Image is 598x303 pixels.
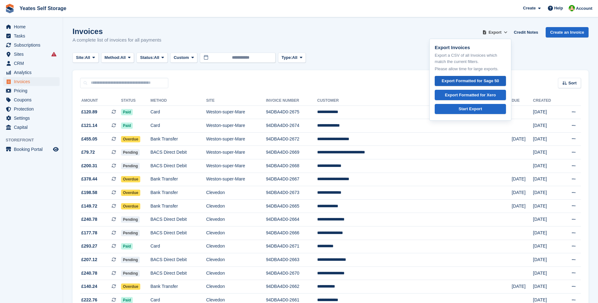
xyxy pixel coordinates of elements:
[266,266,317,280] td: 94DBA4D0-2670
[266,226,317,240] td: 94DBA4D0-2666
[121,123,133,129] span: Paid
[533,213,561,226] td: [DATE]
[3,114,60,123] a: menu
[266,199,317,213] td: 94DBA4D0-2665
[292,54,298,61] span: All
[150,159,206,173] td: BACS Direct Debit
[101,53,134,63] button: Method: All
[3,31,60,40] a: menu
[512,173,533,186] td: [DATE]
[206,146,266,159] td: Weston-super-Mare
[121,203,140,209] span: Overdue
[14,95,52,104] span: Coupons
[459,106,482,112] div: Start Export
[150,132,206,146] td: Bank Transfer
[3,145,60,154] a: menu
[206,280,266,294] td: Clevedon
[14,41,52,49] span: Subscriptions
[150,173,206,186] td: Bank Transfer
[576,5,592,12] span: Account
[14,86,52,95] span: Pricing
[150,96,206,106] th: Method
[121,257,140,263] span: Pending
[278,53,306,63] button: Type: All
[121,243,133,249] span: Paid
[206,213,266,226] td: Clevedon
[266,213,317,226] td: 94DBA4D0-2664
[81,256,97,263] span: £207.12
[154,54,160,61] span: All
[81,122,97,129] span: £121.14
[206,106,266,119] td: Weston-super-Mare
[533,119,561,133] td: [DATE]
[73,53,99,63] button: Site: All
[435,66,506,72] p: Please allow time for large exports.
[442,78,499,84] div: Export Formatted for Sage 50
[14,123,52,132] span: Capital
[81,230,97,236] span: £177.78
[150,213,206,226] td: BACS Direct Debit
[5,4,15,13] img: stora-icon-8386f47178a22dfd0bd8f6a31ec36ba5ce8667c1dd55bd0f319d3a0aa187defe.svg
[435,52,506,65] p: Export a CSV of all Invoices which match the current filters.
[51,52,56,57] i: Smart entry sync failures have occurred
[80,96,121,106] th: Amount
[3,50,60,59] a: menu
[73,37,161,44] p: A complete list of invoices for all payments
[14,68,52,77] span: Analytics
[14,77,52,86] span: Invoices
[81,176,97,182] span: £378.44
[3,41,60,49] a: menu
[136,53,167,63] button: Status: All
[121,163,140,169] span: Pending
[206,266,266,280] td: Clevedon
[14,31,52,40] span: Tasks
[76,54,85,61] span: Site:
[14,50,52,59] span: Sites
[14,145,52,154] span: Booking Portal
[511,27,541,37] a: Credit Notes
[533,226,561,240] td: [DATE]
[121,216,140,223] span: Pending
[568,80,577,86] span: Sort
[81,189,97,196] span: £198.58
[554,5,563,11] span: Help
[121,136,140,142] span: Overdue
[121,190,140,196] span: Overdue
[81,270,97,277] span: £240.78
[3,95,60,104] a: menu
[81,163,97,169] span: £200.31
[81,149,95,156] span: £79.72
[14,105,52,113] span: Protection
[3,59,60,68] a: menu
[81,203,97,209] span: £149.72
[569,5,575,11] img: Angela Field
[533,159,561,173] td: [DATE]
[282,54,292,61] span: Type:
[150,146,206,159] td: BACS Direct Debit
[3,105,60,113] a: menu
[266,96,317,106] th: Invoice Number
[81,283,97,290] span: £140.24
[150,266,206,280] td: BACS Direct Debit
[121,176,140,182] span: Overdue
[206,132,266,146] td: Weston-super-Mare
[121,283,140,290] span: Overdue
[150,226,206,240] td: BACS Direct Debit
[85,54,90,61] span: All
[150,253,206,267] td: BACS Direct Debit
[206,186,266,200] td: Clevedon
[533,266,561,280] td: [DATE]
[266,280,317,294] td: 94DBA4D0-2662
[73,27,161,36] h1: Invoices
[533,106,561,119] td: [DATE]
[445,92,496,98] div: Export Formatted for Xero
[206,159,266,173] td: Weston-super-Mare
[3,22,60,31] a: menu
[174,54,189,61] span: Custom
[150,119,206,133] td: Card
[81,243,97,249] span: £293.27
[266,173,317,186] td: 94DBA4D0-2667
[489,29,502,36] span: Export
[266,159,317,173] td: 94DBA4D0-2668
[512,96,533,106] th: Due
